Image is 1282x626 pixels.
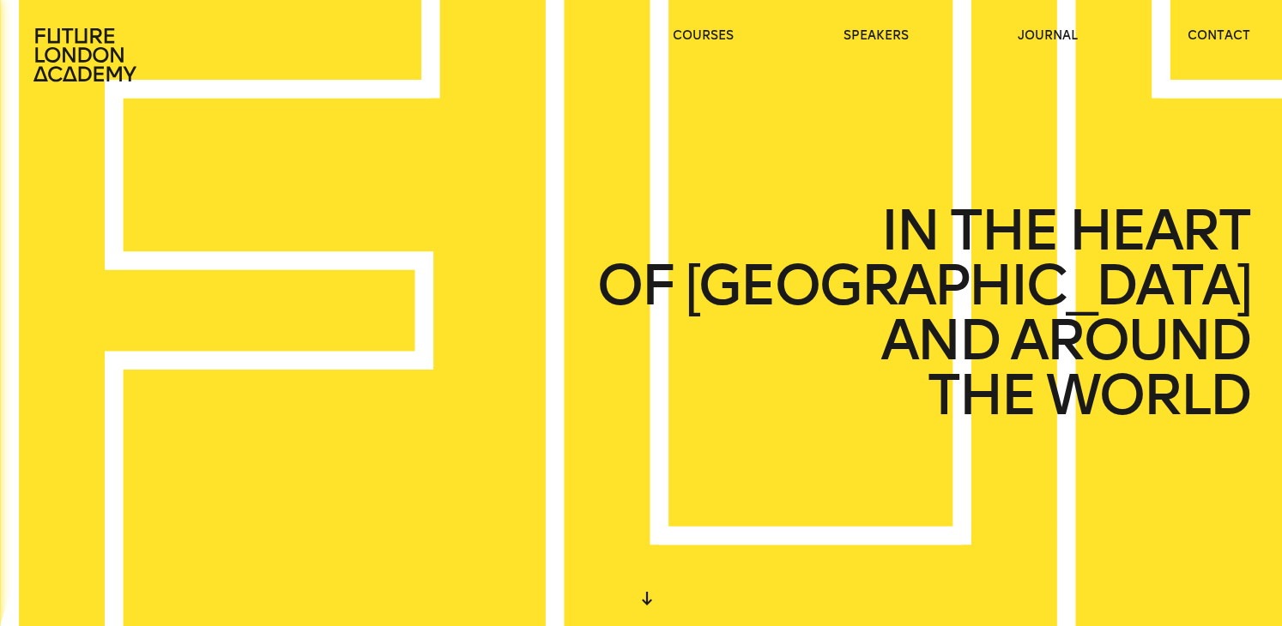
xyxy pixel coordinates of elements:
span: [GEOGRAPHIC_DATA] [686,258,1250,313]
a: contact [1188,27,1250,45]
span: HEART [1068,203,1249,258]
a: courses [673,27,734,45]
span: THE [949,203,1057,258]
span: WORLD [1046,368,1249,423]
span: THE [927,368,1035,423]
span: AROUND [1010,313,1249,368]
span: IN [880,203,938,258]
span: OF [596,258,674,313]
a: speakers [844,27,909,45]
a: journal [1018,27,1078,45]
span: AND [880,313,999,368]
